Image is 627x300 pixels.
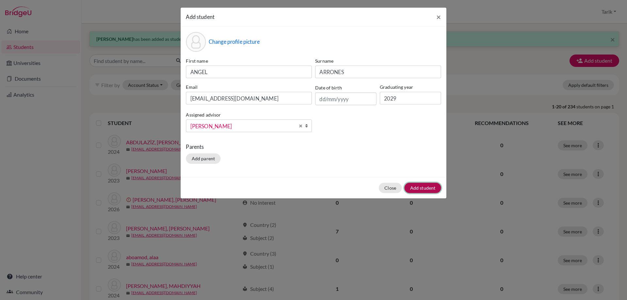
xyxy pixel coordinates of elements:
[315,92,377,105] input: dd/mm/yyyy
[431,8,446,26] button: Close
[186,143,441,150] p: Parents
[186,111,221,118] label: Assigned advisor
[186,57,312,64] label: First name
[190,122,295,130] span: [PERSON_NAME]
[186,84,312,90] label: Email
[315,84,342,91] label: Date of birth
[380,84,441,90] label: Graduating year
[315,57,441,64] label: Surname
[379,183,402,193] button: Close
[404,183,441,193] button: Add student
[186,14,215,20] span: Add student
[186,153,220,164] button: Add parent
[436,12,441,22] span: ×
[186,32,206,52] div: Profile picture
